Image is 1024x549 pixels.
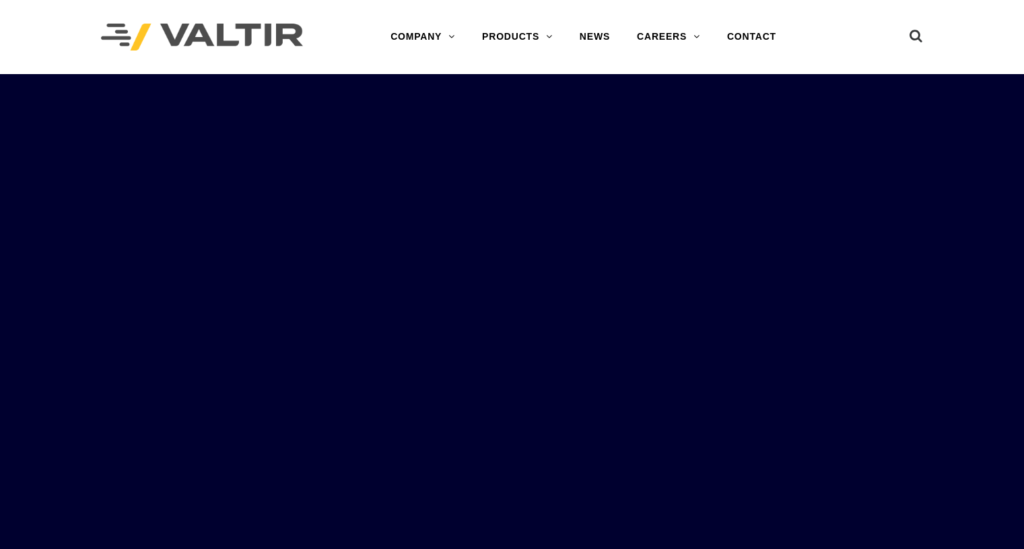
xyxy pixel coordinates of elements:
[714,24,790,51] a: CONTACT
[566,24,623,51] a: NEWS
[377,24,469,51] a: COMPANY
[469,24,566,51] a: PRODUCTS
[623,24,714,51] a: CAREERS
[101,24,303,51] img: Valtir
